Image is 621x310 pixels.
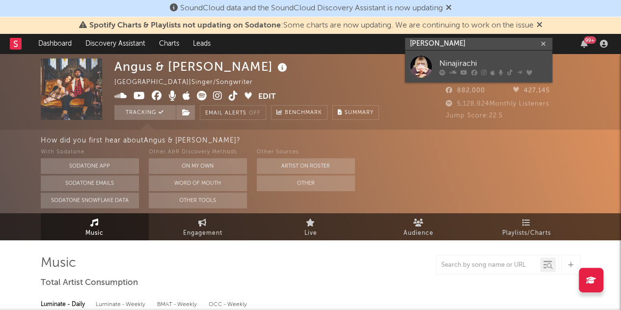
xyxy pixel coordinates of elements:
div: Other A&R Discovery Methods [149,146,247,158]
button: Other [257,175,355,191]
a: Charts [152,34,186,54]
div: Ninajirachi [439,57,547,69]
a: Audience [365,213,473,240]
span: 882,000 [446,87,485,94]
button: Edit [258,91,276,103]
div: [GEOGRAPHIC_DATA] | Singer/Songwriter [114,77,264,88]
span: 5,128,924 Monthly Listeners [446,101,549,107]
a: Dashboard [31,34,79,54]
button: Tracking [114,105,176,120]
a: Leads [186,34,217,54]
button: Email AlertsOff [200,105,266,120]
a: Discovery Assistant [79,34,152,54]
a: Live [257,213,365,240]
span: Dismiss [446,4,452,12]
span: 427,145 [513,87,550,94]
span: : Some charts are now updating. We are continuing to work on the issue [89,22,534,29]
span: Benchmark [285,107,322,119]
a: Playlists/Charts [473,213,581,240]
button: Sodatone App [41,158,139,174]
input: Search for artists [405,38,552,50]
span: Live [304,227,317,239]
div: Other Sources [257,146,355,158]
span: Jump Score: 22.5 [446,113,503,119]
a: Ninajirachi [405,51,552,83]
button: Sodatone Snowflake Data [41,193,139,208]
div: With Sodatone [41,146,139,158]
span: Engagement [183,227,222,239]
button: Other Tools [149,193,247,208]
span: Total Artist Consumption [41,277,138,289]
span: Music [85,227,104,239]
a: Music [41,213,149,240]
span: Audience [404,227,433,239]
span: Playlists/Charts [502,227,551,239]
span: Summary [345,110,374,115]
input: Search by song name or URL [436,261,540,269]
div: 99 + [584,36,596,44]
em: Off [249,111,261,116]
span: Dismiss [537,22,542,29]
span: Spotify Charts & Playlists not updating on Sodatone [89,22,281,29]
button: Sodatone Emails [41,175,139,191]
div: Angus & [PERSON_NAME] [114,58,290,75]
button: Word Of Mouth [149,175,247,191]
button: On My Own [149,158,247,174]
a: Benchmark [271,105,327,120]
a: Engagement [149,213,257,240]
button: Summary [332,105,379,120]
span: SoundCloud data and the SoundCloud Discovery Assistant is now updating [180,4,443,12]
button: 99+ [581,40,588,48]
button: Artist on Roster [257,158,355,174]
